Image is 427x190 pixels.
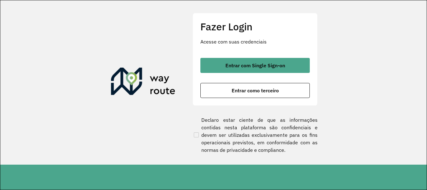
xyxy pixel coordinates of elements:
span: Entrar com Single Sign-on [225,63,285,68]
label: Declaro estar ciente de que as informações contidas nesta plataforma são confidenciais e devem se... [193,116,318,154]
button: button [200,58,310,73]
p: Acesse com suas credenciais [200,38,310,45]
button: button [200,83,310,98]
span: Entrar como terceiro [232,88,279,93]
h2: Fazer Login [200,21,310,33]
img: Roteirizador AmbevTech [111,68,175,98]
